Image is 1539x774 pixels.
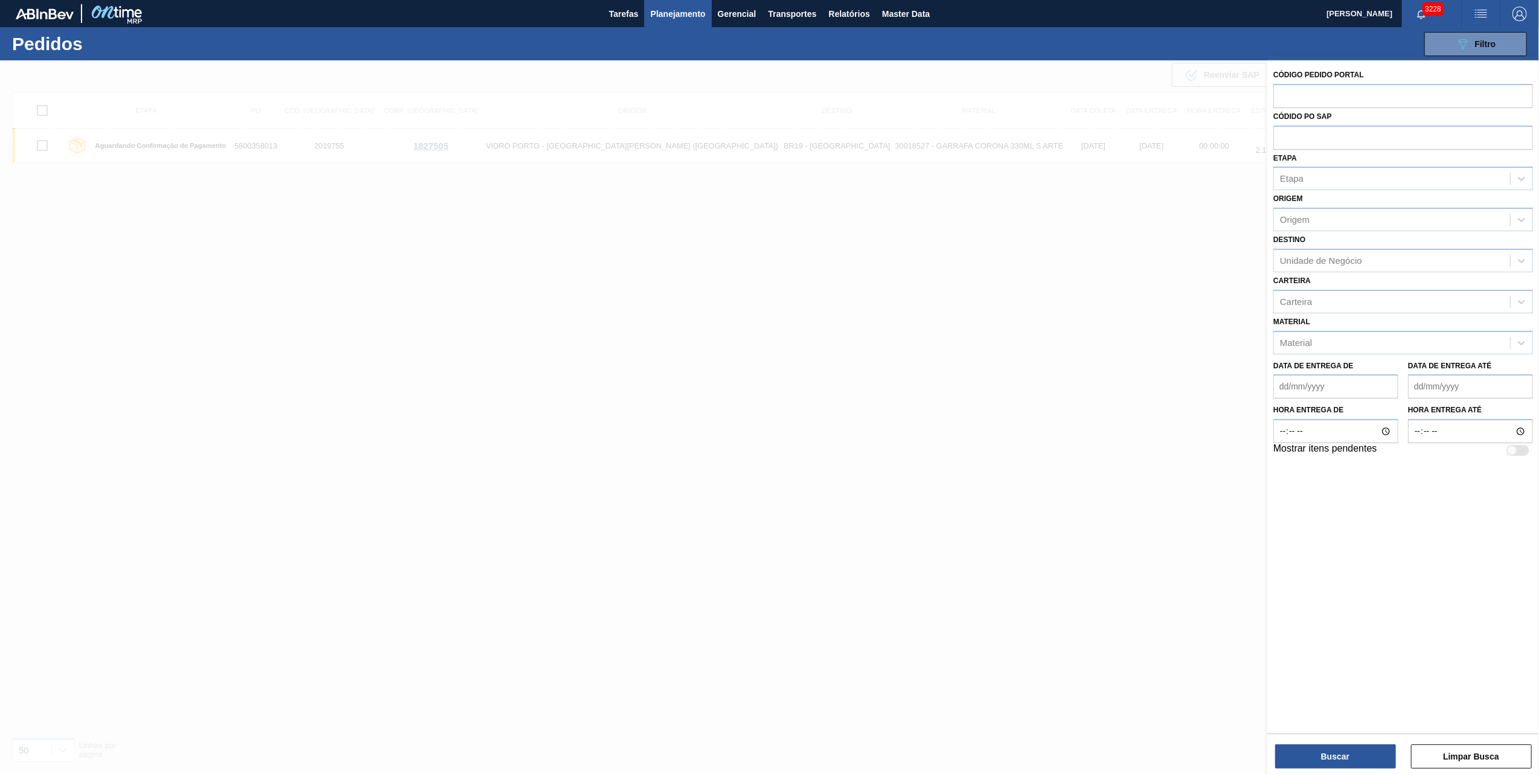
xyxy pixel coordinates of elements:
[1273,401,1398,419] label: Hora entrega de
[1273,318,1310,326] label: Material
[882,7,930,21] span: Master Data
[1408,374,1533,398] input: dd/mm/yyyy
[1273,112,1332,121] label: Códido PO SAP
[1280,296,1312,307] div: Carteira
[1512,7,1527,21] img: Logout
[768,7,816,21] span: Transportes
[828,7,869,21] span: Relatórios
[1280,215,1310,225] div: Origem
[1273,277,1311,285] label: Carteira
[1273,71,1364,79] label: Código Pedido Portal
[1273,362,1354,370] label: Data de Entrega de
[718,7,757,21] span: Gerencial
[1273,374,1398,398] input: dd/mm/yyyy
[1402,5,1441,22] button: Notificações
[1273,154,1297,162] label: Etapa
[1475,39,1496,49] span: Filtro
[609,7,639,21] span: Tarefas
[1280,337,1312,348] div: Material
[1408,362,1492,370] label: Data de Entrega até
[1280,255,1362,266] div: Unidade de Negócio
[16,8,74,19] img: TNhmsLtSVTkK8tSr43FrP2fwEKptu5GPRR3wAAAABJRU5ErkJggg==
[1273,194,1303,203] label: Origem
[1424,32,1527,56] button: Filtro
[650,7,705,21] span: Planejamento
[1422,2,1444,16] span: 3228
[1474,7,1488,21] img: userActions
[12,37,200,51] h1: Pedidos
[1273,235,1305,244] label: Destino
[1408,401,1533,419] label: Hora entrega até
[1273,443,1377,458] label: Mostrar itens pendentes
[1280,174,1304,184] div: Etapa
